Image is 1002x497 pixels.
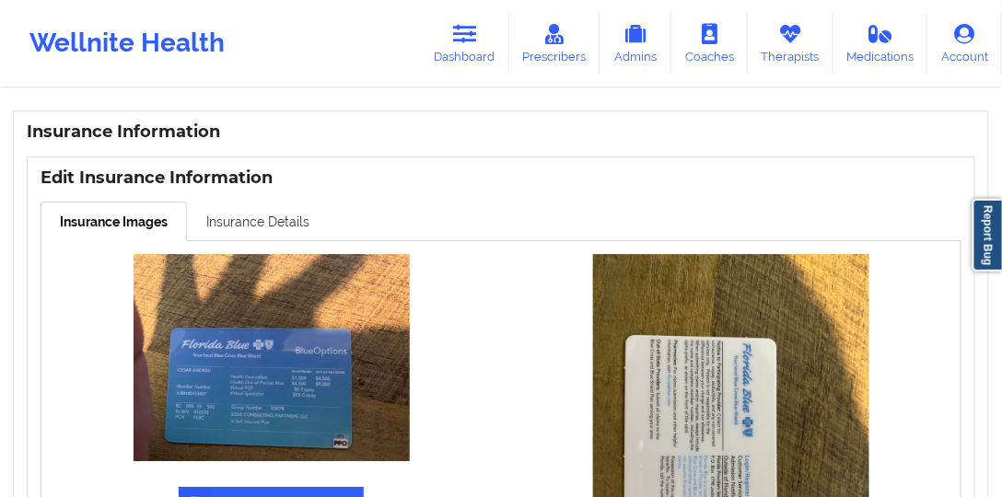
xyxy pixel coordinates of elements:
a: Coaches [671,13,748,74]
a: Report Bug [973,199,1002,272]
a: Therapists [748,13,833,74]
a: Medications [833,13,928,74]
img: Avatar [134,254,410,461]
h3: Edit Insurance Information [41,168,961,189]
a: Admins [600,13,671,74]
a: Prescribers [509,13,600,74]
a: Insurance Details [187,202,329,240]
a: Account [927,13,1002,74]
h3: Insurance Information [27,121,975,143]
a: Dashboard [421,13,509,74]
a: Insurance Images [41,202,187,241]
